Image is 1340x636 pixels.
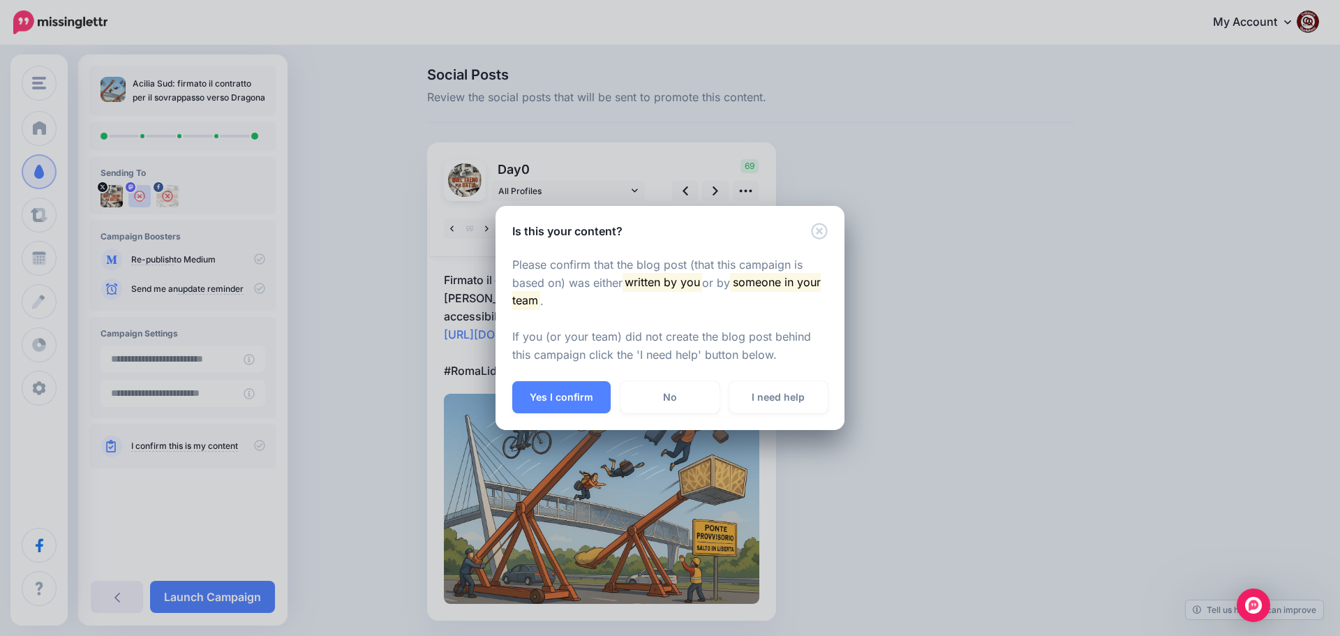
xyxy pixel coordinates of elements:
h5: Is this your content? [512,223,623,239]
button: Close [811,223,828,240]
button: Yes I confirm [512,381,611,413]
a: I need help [729,381,828,413]
div: Open Intercom Messenger [1237,589,1270,622]
mark: written by you [623,273,702,291]
a: No [620,381,719,413]
mark: someone in your team [512,273,821,309]
p: Please confirm that the blog post (that this campaign is based on) was either or by . If you (or ... [512,256,828,365]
